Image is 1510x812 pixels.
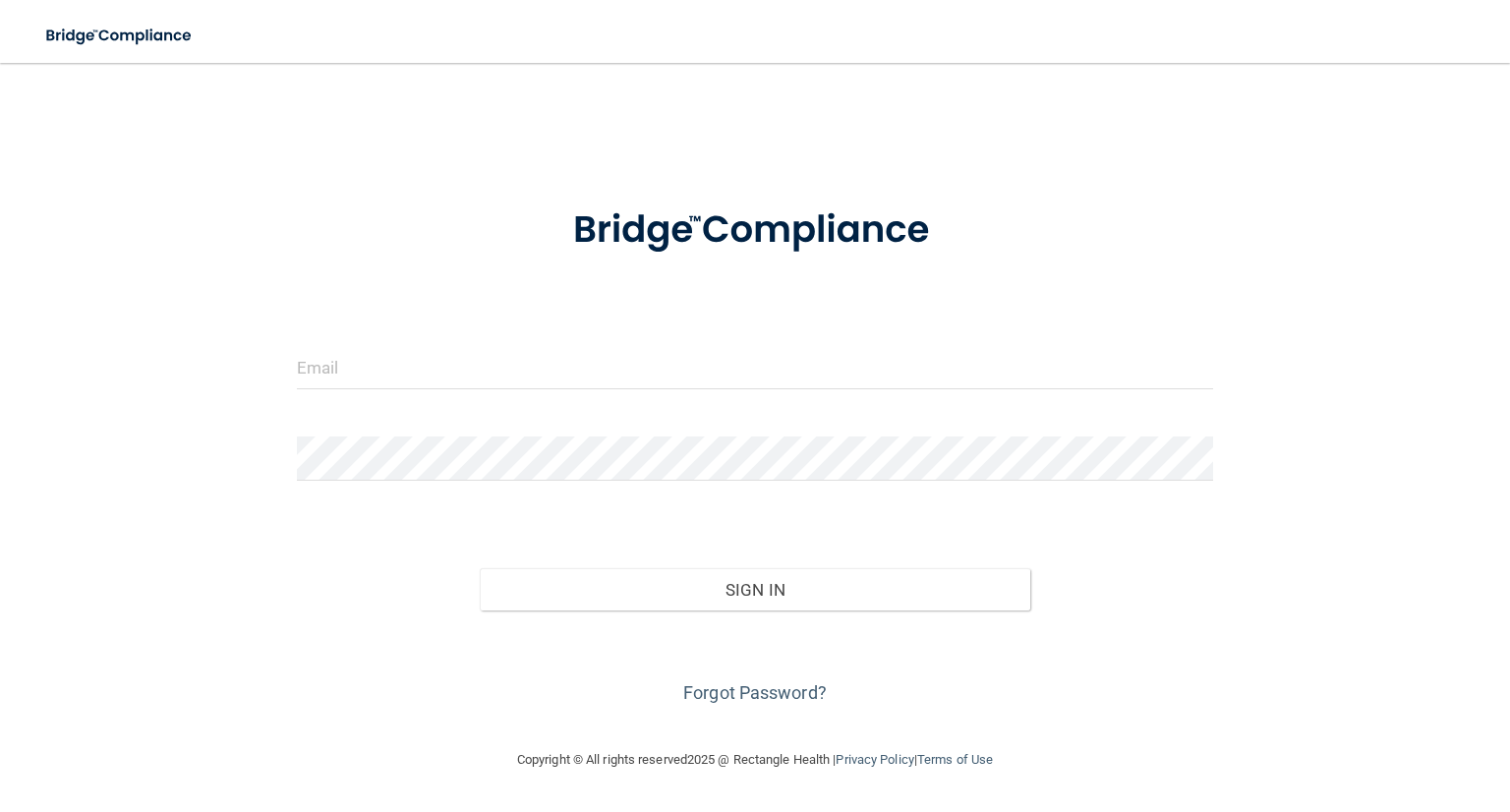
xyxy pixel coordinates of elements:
[683,682,827,703] a: Forgot Password?
[917,752,993,767] a: Terms of Use
[534,181,977,280] img: bridge_compliance_login_screen.278c3ca4.svg
[836,752,913,767] a: Privacy Policy
[396,728,1114,791] div: Copyright © All rights reserved 2025 @ Rectangle Health | |
[29,16,210,56] img: bridge_compliance_login_screen.278c3ca4.svg
[297,345,1213,389] input: Email
[480,568,1029,611] button: Sign In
